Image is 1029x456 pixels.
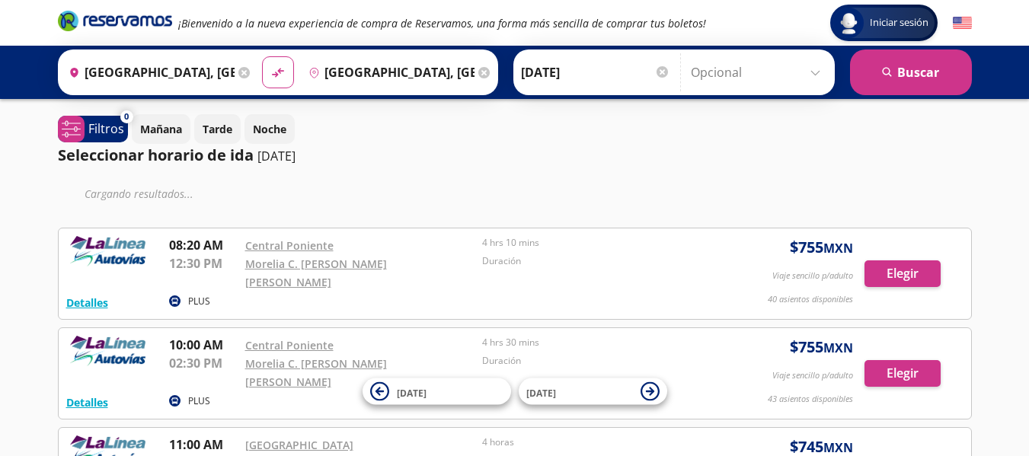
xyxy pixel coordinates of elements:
[526,386,556,399] span: [DATE]
[203,121,232,137] p: Tarde
[864,360,941,387] button: Elegir
[188,394,210,408] p: PLUS
[864,15,935,30] span: Iniciar sesión
[823,340,853,356] small: MXN
[62,53,235,91] input: Buscar Origen
[245,338,334,352] a: Central Poniente
[768,293,853,306] p: 40 asientos disponibles
[140,121,182,137] p: Mañana
[302,53,475,91] input: Buscar Destino
[482,354,712,368] p: Duración
[169,336,238,354] p: 10:00 AM
[169,236,238,254] p: 08:20 AM
[169,254,238,273] p: 12:30 PM
[768,393,853,406] p: 43 asientos disponibles
[245,238,334,253] a: Central Poniente
[953,14,972,33] button: English
[58,116,128,142] button: 0Filtros
[178,16,706,30] em: ¡Bienvenido a la nueva experiencia de compra de Reservamos, una forma más sencilla de comprar tus...
[482,236,712,250] p: 4 hrs 10 mins
[132,114,190,144] button: Mañana
[363,378,511,405] button: [DATE]
[257,147,296,165] p: [DATE]
[194,114,241,144] button: Tarde
[85,187,193,201] em: Cargando resultados ...
[823,439,853,456] small: MXN
[397,386,427,399] span: [DATE]
[519,378,667,405] button: [DATE]
[58,9,172,37] a: Brand Logo
[245,356,387,389] a: Morelia C. [PERSON_NAME] [PERSON_NAME]
[245,438,353,452] a: [GEOGRAPHIC_DATA]
[790,336,853,359] span: $ 755
[521,53,670,91] input: Elegir Fecha
[88,120,124,138] p: Filtros
[482,435,712,449] p: 4 horas
[58,9,172,32] i: Brand Logo
[245,257,387,289] a: Morelia C. [PERSON_NAME] [PERSON_NAME]
[58,144,254,167] p: Seleccionar horario de ida
[169,354,238,372] p: 02:30 PM
[169,435,238,454] p: 11:00 AM
[850,49,972,95] button: Buscar
[482,254,712,268] p: Duración
[864,260,941,287] button: Elegir
[244,114,295,144] button: Noche
[66,236,150,266] img: RESERVAMOS
[188,295,210,308] p: PLUS
[772,269,853,282] p: Viaje sencillo p/adulto
[823,240,853,257] small: MXN
[66,336,150,366] img: RESERVAMOS
[790,236,853,259] span: $ 755
[691,53,827,91] input: Opcional
[253,121,286,137] p: Noche
[772,369,853,382] p: Viaje sencillo p/adulto
[482,336,712,349] p: 4 hrs 30 mins
[66,394,108,410] button: Detalles
[124,110,129,123] span: 0
[66,295,108,311] button: Detalles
